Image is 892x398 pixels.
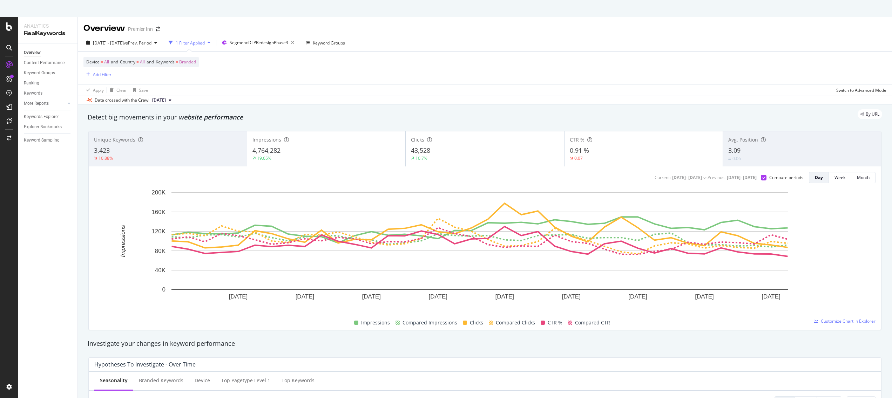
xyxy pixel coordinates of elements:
[99,155,113,161] div: 10.88%
[296,293,315,300] text: [DATE]
[574,155,583,161] div: 0.07
[195,377,210,384] div: Device
[116,87,127,93] div: Clear
[120,59,135,65] span: Country
[155,248,166,254] text: 80K
[496,318,535,327] span: Compared Clicks
[94,361,196,368] div: Hypotheses to Investigate - Over Time
[470,318,483,327] span: Clicks
[703,174,725,180] div: vs Previous :
[562,293,581,300] text: [DATE]
[149,96,174,104] button: [DATE]
[24,49,41,56] div: Overview
[252,146,281,155] span: 4,764,282
[140,57,145,67] span: All
[176,59,178,65] span: =
[93,40,124,46] span: [DATE] - [DATE]
[100,377,128,384] div: Seasonality
[124,40,151,46] span: vs Prev. Period
[151,189,165,196] text: 200K
[728,158,731,160] img: Equal
[219,37,297,48] button: Segment:DLPRedesignPhase3
[769,174,803,180] div: Compare periods
[655,174,671,180] div: Current:
[130,84,148,96] button: Save
[179,57,196,67] span: Branded
[252,136,281,143] span: Impressions
[221,377,270,384] div: Top pagetype Level 1
[24,49,73,56] a: Overview
[411,136,424,143] span: Clicks
[88,339,882,348] div: Investigate your changes in keyword performance
[24,113,59,121] div: Keywords Explorer
[695,293,714,300] text: [DATE]
[727,174,757,180] div: [DATE] - [DATE]
[24,123,73,131] a: Explorer Bookmarks
[229,293,248,300] text: [DATE]
[128,26,153,33] div: Premier Inn
[362,293,381,300] text: [DATE]
[24,69,73,77] a: Keyword Groups
[162,286,165,293] text: 0
[151,228,165,235] text: 120K
[83,70,111,78] button: Add Filter
[83,37,160,48] button: [DATE] - [DATE]vsPrev. Period
[282,377,315,384] div: Top Keywords
[156,27,160,32] div: arrow-right-arrow-left
[728,136,758,143] span: Avg. Position
[86,59,100,65] span: Device
[834,174,845,180] div: Week
[147,59,154,65] span: and
[313,40,345,46] div: Keyword Groups
[858,109,882,119] div: legacy label
[257,155,271,161] div: 19.65%
[821,318,876,324] span: Customize Chart in Explorer
[868,374,885,391] iframe: Intercom live chat
[139,377,183,384] div: Branded Keywords
[95,97,149,103] div: Data crossed with the Crawl
[156,59,175,65] span: Keywords
[93,71,111,77] div: Add Filter
[24,29,72,37] div: RealKeywords
[24,69,55,77] div: Keyword Groups
[93,87,104,93] div: Apply
[24,80,73,87] a: Ranking
[24,80,39,87] div: Ranking
[111,59,118,65] span: and
[851,172,876,183] button: Month
[495,293,514,300] text: [DATE]
[411,146,430,155] span: 43,528
[570,136,584,143] span: CTR %
[809,172,829,183] button: Day
[24,59,65,67] div: Content Performance
[24,100,49,107] div: More Reports
[24,137,60,144] div: Keyword Sampling
[570,146,589,155] span: 0.91 %
[176,40,205,46] div: 1 Filter Applied
[303,37,348,48] button: Keyword Groups
[83,22,125,34] div: Overview
[762,293,780,300] text: [DATE]
[152,97,166,103] span: 2025 Aug. 4th
[628,293,647,300] text: [DATE]
[24,90,73,97] a: Keywords
[836,87,886,93] div: Switch to Advanced Mode
[866,112,879,116] span: By URL
[672,174,702,180] div: [DATE] - [DATE]
[151,209,165,215] text: 160K
[24,22,72,29] div: Analytics
[94,136,135,143] span: Unique Keywords
[94,146,110,155] span: 3,423
[403,318,457,327] span: Compared Impressions
[94,189,865,310] svg: A chart.
[829,172,851,183] button: Week
[24,123,62,131] div: Explorer Bookmarks
[732,156,741,162] div: 0.06
[415,155,427,161] div: 10.7%
[24,59,73,67] a: Content Performance
[120,225,126,257] text: Impressions
[155,267,166,274] text: 40K
[548,318,562,327] span: CTR %
[429,293,448,300] text: [DATE]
